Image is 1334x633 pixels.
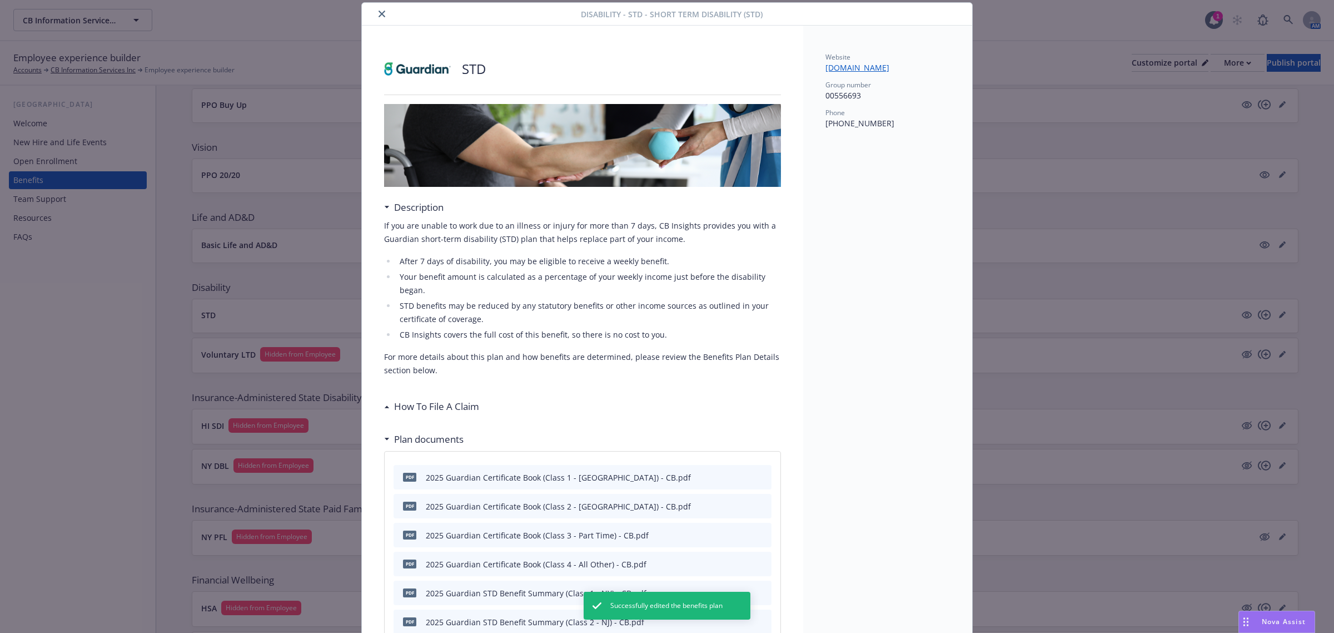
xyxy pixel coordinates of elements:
li: CB Insights covers the full cost of this benefit, so there is no cost to you. [396,328,781,342]
button: preview file [757,472,767,483]
h3: Description [394,200,444,215]
button: preview file [757,587,767,599]
div: 2025 Guardian STD Benefit Summary (Class 2 - NJ) - CB.pdf [426,616,644,628]
span: Disability - STD - Short Term Disability (STD) [581,8,763,20]
span: pdf [403,502,416,510]
button: download file [739,558,748,570]
li: STD benefits may be reduced by any statutory benefits or other income sources as outlined in your... [396,299,781,326]
span: pdf [403,560,416,568]
span: pdf [403,589,416,597]
li: After 7 days of disability, you may be eligible to receive a weekly benefit. [396,255,781,268]
h3: Plan documents [394,432,464,447]
p: STD [462,60,486,78]
div: 2025 Guardian Certificate Book (Class 3 - Part Time) - CB.pdf [426,530,649,541]
h3: How To File A Claim [394,399,479,414]
div: Plan documents [384,432,464,447]
div: 2025 Guardian Certificate Book (Class 4 - All Other) - CB.pdf [426,558,646,570]
span: Phone [825,108,845,117]
span: Group number [825,80,871,90]
p: [PHONE_NUMBER] [825,117,950,129]
li: Your benefit amount is calculated as a percentage of your weekly income just before the disabilit... [396,270,781,297]
button: preview file [757,501,767,512]
span: pdf [403,473,416,481]
button: download file [739,587,748,599]
button: download file [739,501,748,512]
button: close [375,7,389,21]
span: pdf [403,531,416,539]
span: Nova Assist [1262,617,1306,626]
button: preview file [757,530,767,541]
p: For more details about this plan and how benefits are determined, please review the Benefits Plan... [384,350,781,377]
img: Guardian [384,52,451,86]
button: preview file [757,558,767,570]
p: If you are unable to work due to an illness or injury for more than 7 days, CB Insights provides ... [384,219,781,246]
div: 2025 Guardian Certificate Book (Class 1 - [GEOGRAPHIC_DATA]) - CB.pdf [426,472,691,483]
div: 2025 Guardian Certificate Book (Class 2 - [GEOGRAPHIC_DATA]) - CB.pdf [426,501,691,512]
a: [DOMAIN_NAME] [825,62,898,73]
button: download file [739,530,748,541]
span: Successfully edited the benefits plan [610,601,723,611]
div: Drag to move [1239,611,1253,632]
img: banner [384,104,781,187]
div: Description [384,200,444,215]
span: pdf [403,617,416,626]
div: 2025 Guardian STD Benefit Summary (Class 1 - NY) - CB.pdf [426,587,646,599]
button: preview file [757,616,767,628]
button: download file [739,472,748,483]
button: Nova Assist [1238,611,1315,633]
p: 00556693 [825,90,950,101]
span: Website [825,52,850,62]
div: How To File A Claim [384,399,479,414]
